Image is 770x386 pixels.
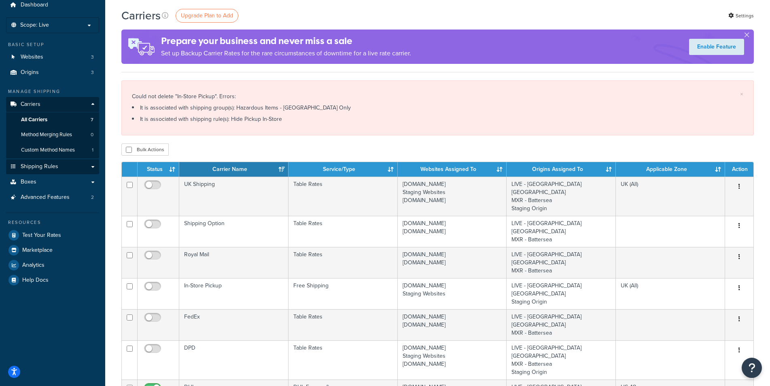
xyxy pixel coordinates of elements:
[398,177,507,216] td: [DOMAIN_NAME] Staging Websites [DOMAIN_NAME]
[179,309,288,340] td: FedEx
[507,177,616,216] td: LIVE - [GEOGRAPHIC_DATA] [GEOGRAPHIC_DATA] MXR - Battersea Staging Origin
[6,159,99,174] a: Shipping Rules
[288,247,398,278] td: Table Rates
[21,194,70,201] span: Advanced Features
[132,102,743,114] li: It is associated with shipping group(s): Hazardous Items - [GEOGRAPHIC_DATA] Only
[288,309,398,340] td: Table Rates
[6,190,99,205] a: Advanced Features 2
[91,116,93,123] span: 7
[121,30,161,64] img: ad-rules-rateshop-fe6ec290ccb7230408bd80ed9643f0289d75e0ffd9eb532fc0e269fcd187b520.png
[288,278,398,309] td: Free Shipping
[6,97,99,158] li: Carriers
[6,41,99,48] div: Basic Setup
[22,247,53,254] span: Marketplace
[288,216,398,247] td: Table Rates
[92,147,93,154] span: 1
[6,175,99,190] a: Boxes
[132,114,743,125] li: It is associated with shipping rule(s): Hide Pickup In-Store
[6,219,99,226] div: Resources
[507,216,616,247] td: LIVE - [GEOGRAPHIC_DATA] [GEOGRAPHIC_DATA] MXR - Battersea
[398,247,507,278] td: [DOMAIN_NAME] [DOMAIN_NAME]
[6,50,99,65] li: Websites
[616,162,725,177] th: Applicable Zone: activate to sort column ascending
[6,143,99,158] li: Custom Method Names
[91,131,93,138] span: 0
[22,262,45,269] span: Analytics
[398,216,507,247] td: [DOMAIN_NAME] [DOMAIN_NAME]
[91,194,94,201] span: 2
[181,11,233,20] span: Upgrade Plan to Add
[6,65,99,80] a: Origins 3
[132,91,743,125] div: Could not delete "In-Store Pickup". Errors:
[288,340,398,380] td: Table Rates
[121,143,169,156] button: Bulk Actions
[507,278,616,309] td: LIVE - [GEOGRAPHIC_DATA] [GEOGRAPHIC_DATA] Staging Origin
[398,278,507,309] td: [DOMAIN_NAME] Staging Websites
[179,216,288,247] td: Shipping Option
[6,112,99,127] a: All Carriers 7
[398,340,507,380] td: [DOMAIN_NAME] Staging Websites [DOMAIN_NAME]
[179,247,288,278] td: Royal Mail
[179,177,288,216] td: UK Shipping
[121,8,161,23] h1: Carriers
[161,48,411,59] p: Set up Backup Carrier Rates for the rare circumstances of downtime for a live rate carrier.
[616,177,725,216] td: UK (All)
[21,116,47,123] span: All Carriers
[616,278,725,309] td: UK (All)
[6,65,99,80] li: Origins
[21,54,43,61] span: Websites
[21,179,36,186] span: Boxes
[161,34,411,48] h4: Prepare your business and never miss a sale
[6,127,99,142] a: Method Merging Rules 0
[288,177,398,216] td: Table Rates
[6,97,99,112] a: Carriers
[689,39,744,55] a: Enable Feature
[507,247,616,278] td: LIVE - [GEOGRAPHIC_DATA] [GEOGRAPHIC_DATA] MXR - Battersea
[507,340,616,380] td: LIVE - [GEOGRAPHIC_DATA] [GEOGRAPHIC_DATA] MXR - Battersea Staging Origin
[6,127,99,142] li: Method Merging Rules
[21,163,58,170] span: Shipping Rules
[22,232,61,239] span: Test Your Rates
[21,147,75,154] span: Custom Method Names
[6,228,99,243] a: Test Your Rates
[6,112,99,127] li: All Carriers
[20,22,49,29] span: Scope: Live
[6,88,99,95] div: Manage Shipping
[21,101,40,108] span: Carriers
[507,309,616,340] td: LIVE - [GEOGRAPHIC_DATA] [GEOGRAPHIC_DATA] MXR - Battersea
[91,69,94,76] span: 3
[138,162,179,177] th: Status: activate to sort column ascending
[742,358,762,378] button: Open Resource Center
[6,190,99,205] li: Advanced Features
[179,162,288,177] th: Carrier Name: activate to sort column ascending
[398,309,507,340] td: [DOMAIN_NAME] [DOMAIN_NAME]
[21,69,39,76] span: Origins
[179,278,288,309] td: In-Store Pickup
[6,243,99,257] a: Marketplace
[728,10,754,21] a: Settings
[176,9,238,23] a: Upgrade Plan to Add
[6,273,99,287] a: Help Docs
[179,340,288,380] td: DPD
[507,162,616,177] th: Origins Assigned To: activate to sort column ascending
[6,258,99,272] a: Analytics
[91,54,94,61] span: 3
[740,91,743,97] a: ×
[288,162,398,177] th: Service/Type: activate to sort column ascending
[22,277,49,284] span: Help Docs
[21,131,72,138] span: Method Merging Rules
[6,143,99,158] a: Custom Method Names 1
[398,162,507,177] th: Websites Assigned To: activate to sort column ascending
[21,2,48,8] span: Dashboard
[725,162,753,177] th: Action
[6,50,99,65] a: Websites 3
